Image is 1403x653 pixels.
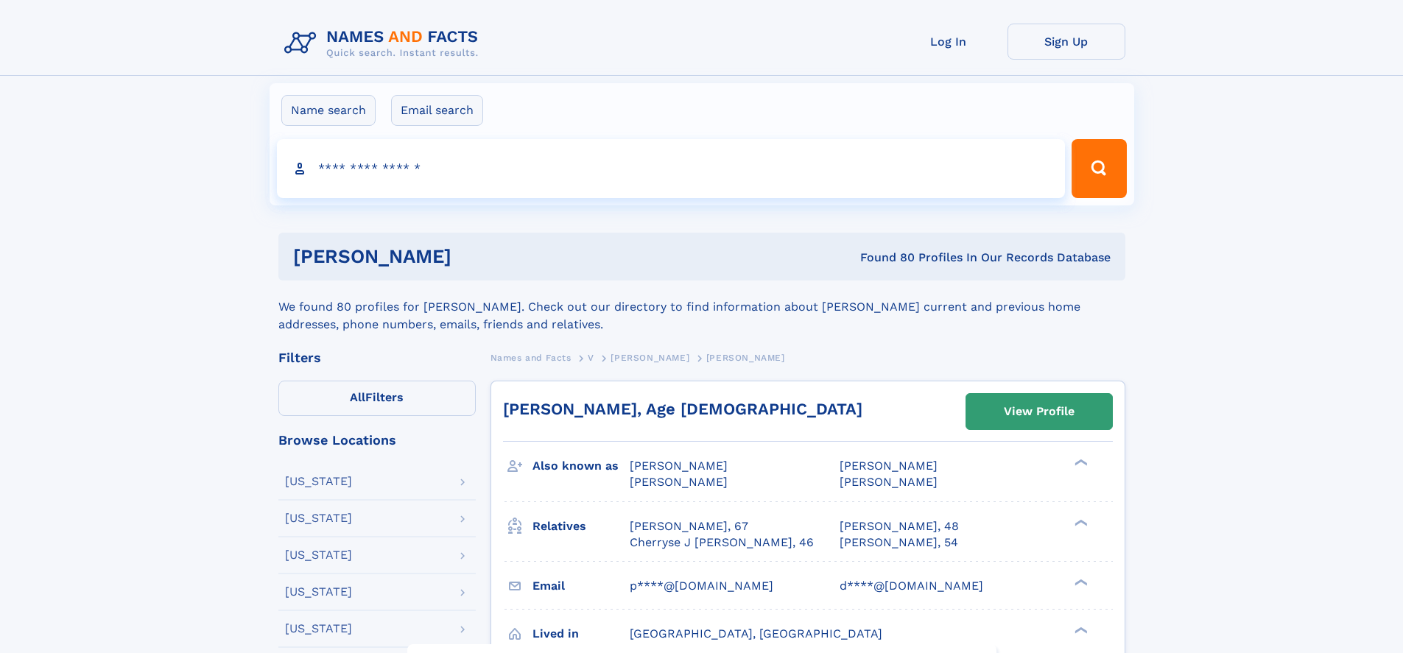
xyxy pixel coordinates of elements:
[630,459,728,473] span: [PERSON_NAME]
[588,353,594,363] span: V
[890,24,1008,60] a: Log In
[285,586,352,598] div: [US_STATE]
[1004,395,1075,428] div: View Profile
[503,400,862,418] a: [PERSON_NAME], Age [DEMOGRAPHIC_DATA]
[281,95,376,126] label: Name search
[278,351,476,364] div: Filters
[532,514,630,539] h3: Relatives
[966,394,1112,429] a: View Profile
[630,475,728,489] span: [PERSON_NAME]
[532,453,630,479] h3: Also known as
[278,381,476,416] label: Filters
[277,139,1066,198] input: search input
[285,549,352,561] div: [US_STATE]
[840,534,958,551] a: [PERSON_NAME], 54
[840,475,938,489] span: [PERSON_NAME]
[285,623,352,635] div: [US_STATE]
[611,353,689,363] span: [PERSON_NAME]
[840,459,938,473] span: [PERSON_NAME]
[293,247,656,266] h1: [PERSON_NAME]
[706,353,785,363] span: [PERSON_NAME]
[655,250,1111,266] div: Found 80 Profiles In Our Records Database
[285,512,352,524] div: [US_STATE]
[1071,577,1089,587] div: ❯
[1071,458,1089,467] div: ❯
[840,518,959,534] a: [PERSON_NAME], 48
[1008,24,1125,60] a: Sign Up
[630,534,814,551] a: Cherryse J [PERSON_NAME], 46
[278,280,1125,333] div: We found 80 profiles for [PERSON_NAME]. Check out our directory to find information about [PERSON...
[391,95,483,126] label: Email search
[611,348,689,367] a: [PERSON_NAME]
[630,518,748,534] a: [PERSON_NAME], 67
[1071,518,1089,527] div: ❯
[1071,625,1089,635] div: ❯
[630,626,882,640] span: [GEOGRAPHIC_DATA], [GEOGRAPHIC_DATA]
[1072,139,1126,198] button: Search Button
[350,390,365,404] span: All
[588,348,594,367] a: V
[285,476,352,487] div: [US_STATE]
[532,573,630,599] h3: Email
[490,348,572,367] a: Names and Facts
[278,434,476,447] div: Browse Locations
[532,621,630,646] h3: Lived in
[278,24,490,63] img: Logo Names and Facts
